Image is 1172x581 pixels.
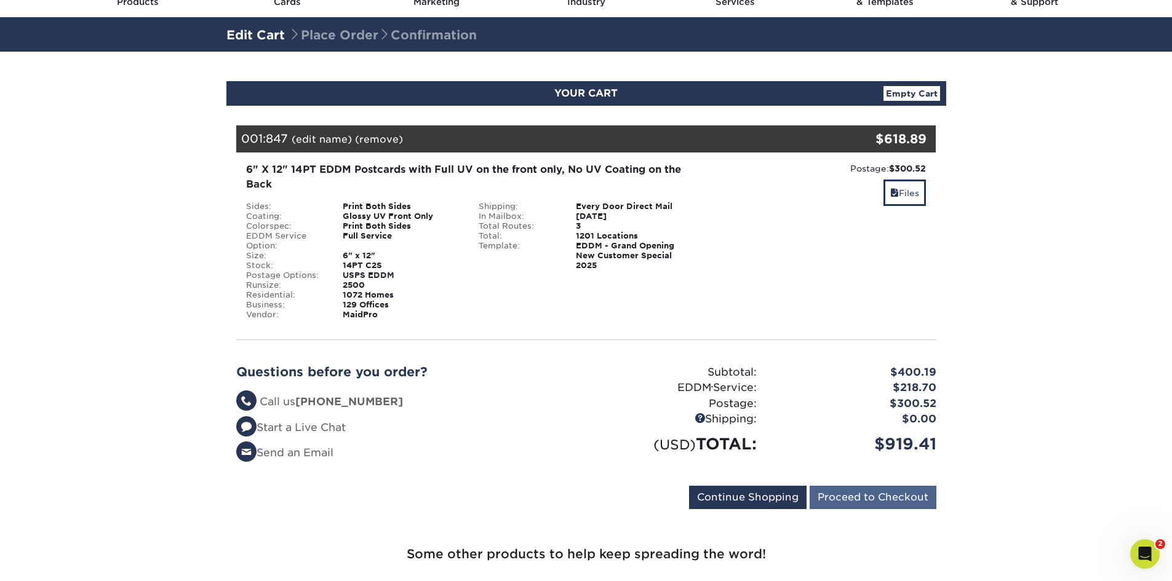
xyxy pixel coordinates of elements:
[237,221,334,231] div: Colorspec:
[469,221,567,231] div: Total Routes:
[237,251,334,261] div: Size:
[586,432,766,456] div: TOTAL:
[554,87,618,99] span: YOUR CART
[469,241,567,271] div: Template:
[237,280,334,290] div: Runsize:
[333,211,469,221] div: Glossy UV Front Only
[333,290,469,300] div: 1072 Homes
[236,446,333,459] a: Send an Email
[292,133,352,145] a: (edit name)
[567,211,703,221] div: [DATE]
[766,411,946,427] div: $0.00
[333,310,469,320] div: MaidPro
[766,380,946,396] div: $218.70
[333,202,469,211] div: Print Both Sides
[333,231,469,251] div: Full Service
[237,231,334,251] div: EDDM Service Option:
[236,365,577,379] h2: Questions before you order?
[237,290,334,300] div: Residential:
[810,486,936,509] input: Proceed to Checkout
[246,162,693,192] div: 6" X 12" 14PT EDDM Postcards with Full UV on the front only, No UV Coating on the Back
[766,365,946,381] div: $400.19
[1130,539,1160,569] iframe: Intercom live chat
[766,432,946,456] div: $919.41
[236,125,819,152] div: 001:
[567,231,703,241] div: 1201 Locations
[567,221,703,231] div: 3
[237,271,334,280] div: Postage Options:
[469,202,567,211] div: Shipping:
[266,132,288,145] span: 847
[711,385,713,390] span: ®
[333,280,469,290] div: 2500
[227,514,946,580] h3: Some other products to help keep spreading the word!
[883,86,940,101] a: Empty Cart
[819,130,927,148] div: $618.89
[567,241,703,271] div: EDDM - Grand Opening New Customer Special 2025
[333,251,469,261] div: 6" x 12"
[237,261,334,271] div: Stock:
[469,231,567,241] div: Total:
[586,396,766,412] div: Postage:
[333,261,469,271] div: 14PT C2S
[586,380,766,396] div: EDDM Service:
[766,396,946,412] div: $300.52
[469,211,567,221] div: In Mailbox:
[237,310,334,320] div: Vendor:
[333,271,469,280] div: USPS EDDM
[355,133,403,145] a: (remove)
[889,164,926,173] strong: $300.52
[567,202,703,211] div: Every Door Direct Mail
[883,180,926,206] a: Files
[333,300,469,310] div: 129 Offices
[236,421,346,433] a: Start a Live Chat
[1155,539,1165,549] span: 2
[237,300,334,310] div: Business:
[289,28,477,42] span: Place Order Confirmation
[712,162,927,175] div: Postage:
[236,394,577,410] li: Call us
[586,365,766,381] div: Subtotal:
[689,486,807,509] input: Continue Shopping
[333,221,469,231] div: Print Both Sides
[237,211,334,221] div: Coating:
[890,188,899,198] span: files
[653,437,696,453] small: (USD)
[295,395,403,408] strong: [PHONE_NUMBER]
[237,202,334,211] div: Sides:
[226,28,285,42] a: Edit Cart
[586,411,766,427] div: Shipping:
